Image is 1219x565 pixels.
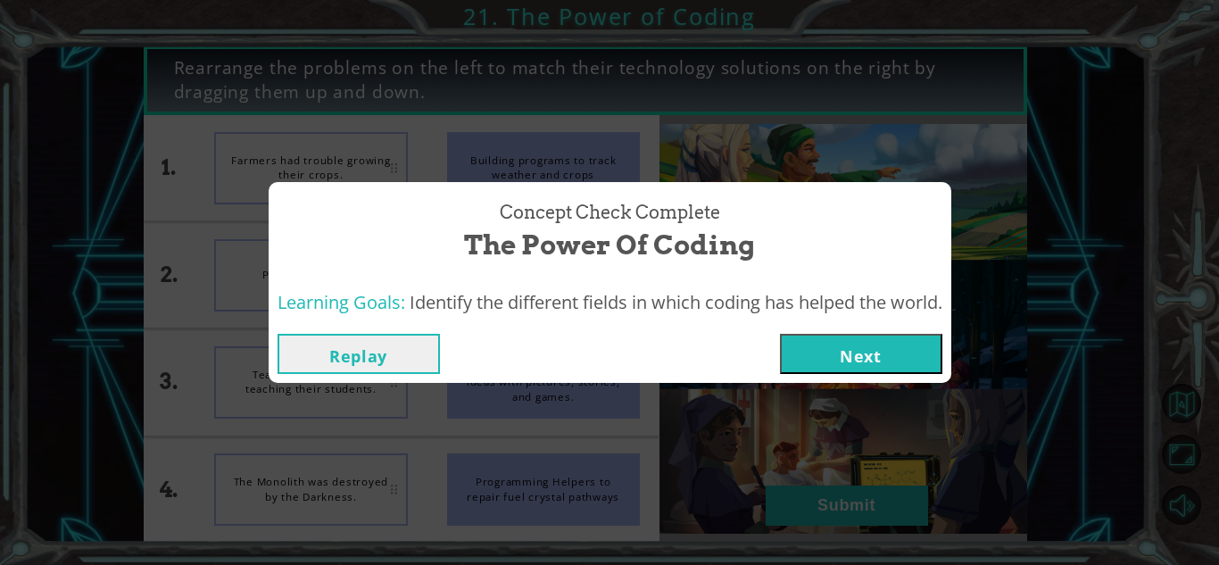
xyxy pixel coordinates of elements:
[278,290,405,314] span: Learning Goals:
[780,334,942,374] button: Next
[500,200,720,226] span: Concept Check Complete
[410,290,942,314] span: Identify the different fields in which coding has helped the world.
[464,226,755,264] span: The Power of Coding
[278,334,440,374] button: Replay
